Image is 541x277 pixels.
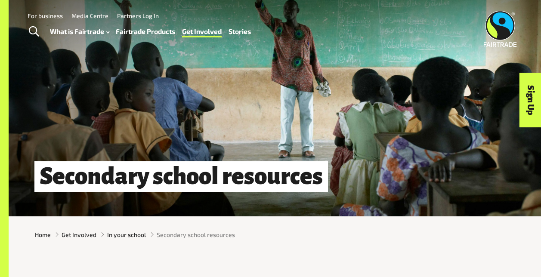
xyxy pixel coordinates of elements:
[28,12,63,19] a: For business
[229,25,251,37] a: Stories
[116,25,175,37] a: Fairtrade Products
[50,25,109,37] a: What is Fairtrade
[182,25,222,37] a: Get Involved
[484,11,517,47] img: Fairtrade Australia New Zealand logo
[117,12,159,19] a: Partners Log In
[62,230,96,239] a: Get Involved
[34,161,328,192] h1: Secondary school resources
[23,21,44,43] a: Toggle Search
[107,230,146,239] a: In your school
[71,12,108,19] a: Media Centre
[157,230,235,239] span: Secondary school resources
[35,230,51,239] a: Home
